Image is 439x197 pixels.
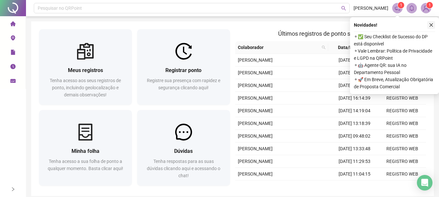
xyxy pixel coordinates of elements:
span: [PERSON_NAME] [238,121,273,126]
td: [DATE] 13:33:48 [330,142,378,155]
td: [DATE] 08:10:30 [330,180,378,193]
span: home [10,18,16,31]
span: 1 [429,3,431,7]
span: [PERSON_NAME] [354,5,388,12]
sup: 1 [398,2,404,8]
span: [PERSON_NAME] [238,57,273,63]
span: Novidades ! [354,21,377,29]
span: Tenha respostas para as suas dúvidas clicando aqui e acessando o chat! [147,159,220,178]
td: REGISTRO WEB [378,92,426,105]
td: REGISTRO WEB [378,180,426,193]
span: search [322,45,326,49]
td: REGISTRO WEB [378,155,426,168]
a: Registrar pontoRegistre sua presença com rapidez e segurança clicando aqui! [137,29,230,105]
span: schedule [10,75,16,88]
span: [PERSON_NAME] [238,83,273,88]
th: Data/Hora [328,41,375,54]
span: [PERSON_NAME] [238,133,273,139]
span: Tenha acesso a sua folha de ponto a qualquer momento. Basta clicar aqui! [48,159,123,171]
span: [PERSON_NAME] [238,159,273,164]
td: [DATE] 07:11:21 [330,79,378,92]
span: file [10,47,16,60]
span: ⚬ 🤖 Agente QR: sua IA no Departamento Pessoal [354,62,435,76]
td: REGISTRO WEB [378,105,426,117]
span: Tenha acesso aos seus registros de ponto, incluindo geolocalização e demais observações! [50,78,121,97]
span: [PERSON_NAME] [238,171,273,177]
span: Minha folha [71,148,99,154]
span: close [429,23,433,27]
span: [PERSON_NAME] [238,146,273,151]
span: Registre sua presença com rapidez e segurança clicando aqui! [147,78,220,90]
td: REGISTRO WEB [378,142,426,155]
span: notification [394,5,400,11]
a: Meus registrosTenha acesso aos seus registros de ponto, incluindo geolocalização e demais observa... [39,29,132,105]
span: ⚬ Vale Lembrar: Política de Privacidade e LGPD na QRPoint [354,47,435,62]
td: [DATE] 16:14:39 [330,92,378,105]
span: [PERSON_NAME] [238,95,273,101]
span: Últimos registros de ponto sincronizados [278,30,383,37]
td: REGISTRO WEB [378,168,426,180]
td: [DATE] 11:29:53 [330,155,378,168]
span: Meus registros [68,67,103,73]
span: Colaborador [238,44,319,51]
a: Minha folhaTenha acesso a sua folha de ponto a qualquer momento. Basta clicar aqui! [39,110,132,186]
td: [DATE] 16:13:55 [330,54,378,67]
span: Dúvidas [174,148,193,154]
td: [DATE] 09:21:23 [330,67,378,79]
span: search [320,43,327,52]
sup: Atualize o seu contato no menu Meus Dados [426,2,433,8]
td: REGISTRO WEB [378,117,426,130]
span: bell [409,5,415,11]
span: ⚬ ✅ Seu Checklist de Sucesso do DP está disponível [354,33,435,47]
span: environment [10,32,16,45]
div: Open Intercom Messenger [417,175,433,191]
span: ⚬ 🚀 Em Breve, Atualização Obrigatória de Proposta Comercial [354,76,435,90]
span: right [11,187,15,191]
span: 1 [400,3,402,7]
img: 94812 [421,3,431,13]
span: search [341,6,346,11]
span: [PERSON_NAME] [238,108,273,113]
td: [DATE] 11:04:15 [330,168,378,180]
span: Data/Hora [331,44,367,51]
span: clock-circle [10,61,16,74]
td: [DATE] 09:48:02 [330,130,378,142]
td: [DATE] 14:19:04 [330,105,378,117]
span: Registrar ponto [165,67,201,73]
a: DúvidasTenha respostas para as suas dúvidas clicando aqui e acessando o chat! [137,110,230,186]
td: REGISTRO WEB [378,130,426,142]
span: [PERSON_NAME] [238,70,273,75]
td: [DATE] 13:18:39 [330,117,378,130]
